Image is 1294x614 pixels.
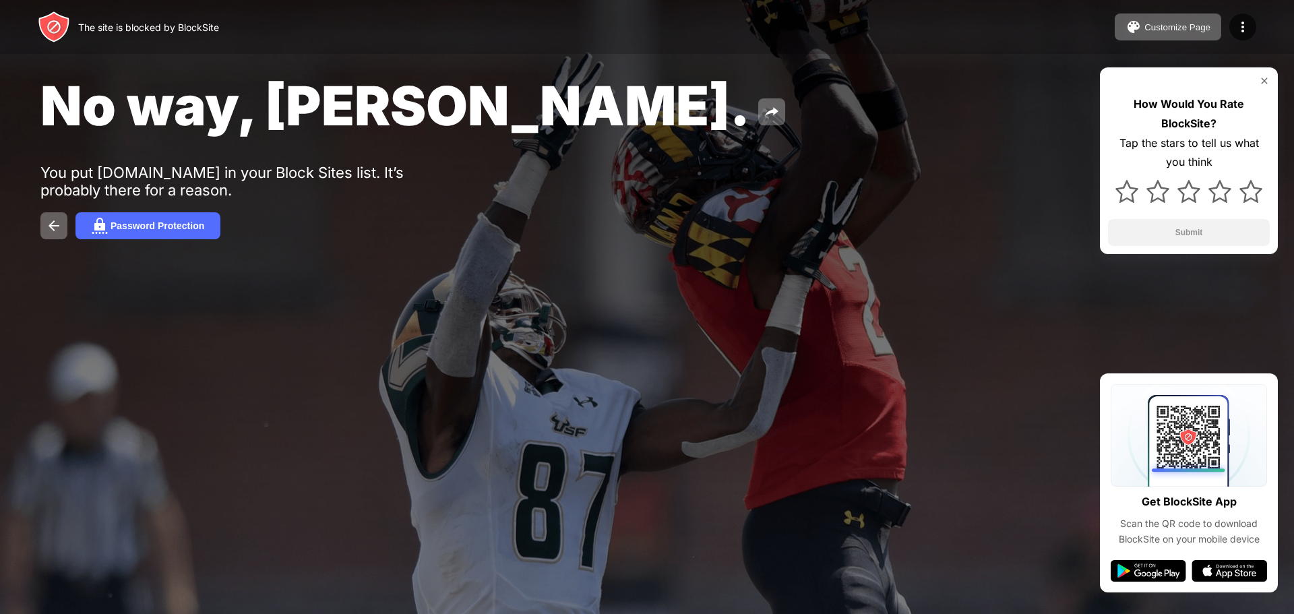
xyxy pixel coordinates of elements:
button: Submit [1108,219,1270,246]
img: menu-icon.svg [1235,19,1251,35]
img: share.svg [764,104,780,120]
img: rate-us-close.svg [1259,75,1270,86]
img: password.svg [92,218,108,234]
img: star.svg [1208,180,1231,203]
img: pallet.svg [1126,19,1142,35]
img: qrcode.svg [1111,384,1267,487]
img: star.svg [1146,180,1169,203]
img: star.svg [1239,180,1262,203]
img: google-play.svg [1111,560,1186,582]
div: Get BlockSite App [1142,492,1237,512]
button: Password Protection [75,212,220,239]
button: Customize Page [1115,13,1221,40]
span: No way, [PERSON_NAME]. [40,73,750,138]
img: star.svg [1177,180,1200,203]
div: You put [DOMAIN_NAME] in your Block Sites list. It’s probably there for a reason. [40,164,457,199]
img: app-store.svg [1192,560,1267,582]
div: How Would You Rate BlockSite? [1108,94,1270,133]
img: header-logo.svg [38,11,70,43]
img: back.svg [46,218,62,234]
div: Scan the QR code to download BlockSite on your mobile device [1111,516,1267,547]
div: Customize Page [1144,22,1210,32]
div: Tap the stars to tell us what you think [1108,133,1270,173]
div: The site is blocked by BlockSite [78,22,219,33]
img: star.svg [1115,180,1138,203]
div: Password Protection [111,220,204,231]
